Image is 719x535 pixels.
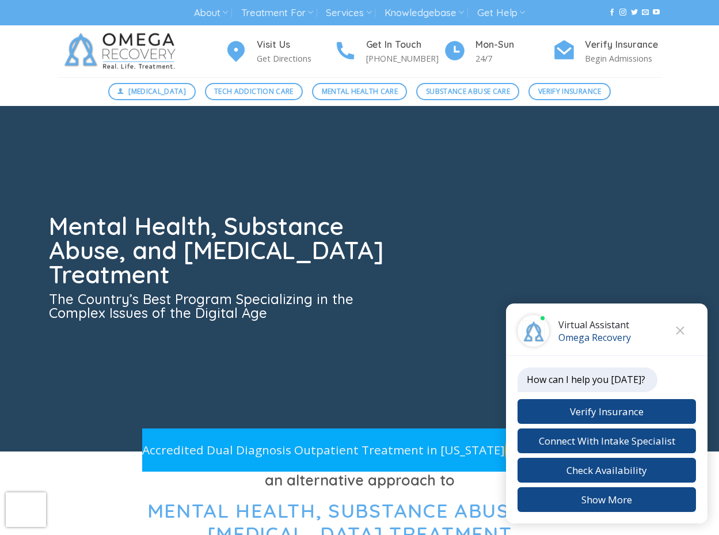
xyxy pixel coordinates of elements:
[538,86,602,97] span: Verify Insurance
[631,9,638,17] a: Follow on Twitter
[214,86,294,97] span: Tech Addiction Care
[205,83,303,100] a: Tech Addiction Care
[49,214,391,287] h1: Mental Health, Substance Abuse, and [MEDICAL_DATA] Treatment
[553,37,662,66] a: Verify Insurance Begin Admissions
[642,9,649,17] a: Send us an email
[49,292,391,320] h3: The Country’s Best Program Specializing in the Complex Issues of the Digital Age
[257,52,334,65] p: Get Directions
[108,83,196,100] a: [MEDICAL_DATA]
[426,86,510,97] span: Substance Abuse Care
[128,86,186,97] span: [MEDICAL_DATA]
[312,83,407,100] a: Mental Health Care
[257,37,334,52] h4: Visit Us
[142,441,505,460] p: Accredited Dual Diagnosis Outpatient Treatment in [US_STATE]
[225,37,334,66] a: Visit Us Get Directions
[528,83,611,100] a: Verify Insurance
[477,2,525,24] a: Get Help
[322,86,398,97] span: Mental Health Care
[416,83,519,100] a: Substance Abuse Care
[619,9,626,17] a: Follow on Instagram
[608,9,615,17] a: Follow on Facebook
[334,37,443,66] a: Get In Touch [PHONE_NUMBER]
[585,37,662,52] h4: Verify Insurance
[475,37,553,52] h4: Mon-Sun
[194,2,228,24] a: About
[653,9,660,17] a: Follow on YouTube
[585,52,662,65] p: Begin Admissions
[326,2,371,24] a: Services
[366,37,443,52] h4: Get In Touch
[385,2,464,24] a: Knowledgebase
[58,25,187,77] img: Omega Recovery
[475,52,553,65] p: 24/7
[241,2,313,24] a: Treatment For
[366,52,443,65] p: [PHONE_NUMBER]
[58,469,662,492] h3: an alternative approach to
